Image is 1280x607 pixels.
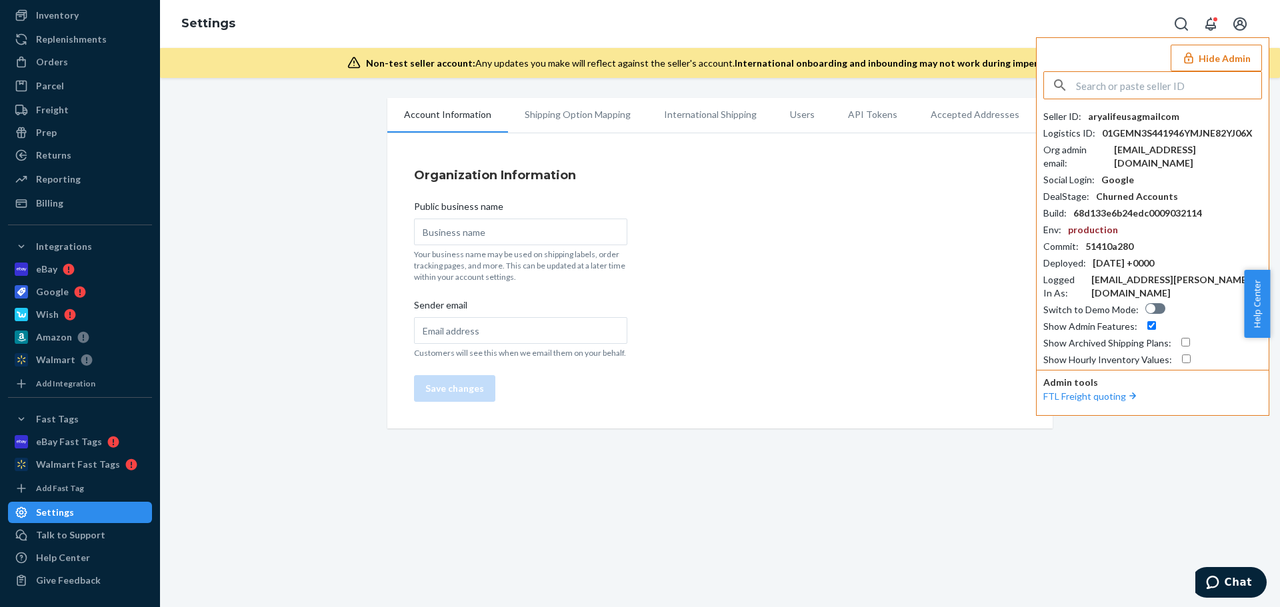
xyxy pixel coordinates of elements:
a: Prep [8,122,152,143]
div: Reporting [36,173,81,186]
button: Open notifications [1197,11,1224,37]
button: Open Search Box [1168,11,1195,37]
a: FTL Freight quoting [1043,390,1139,402]
div: Wish [36,308,59,321]
p: Customers will see this when we email them on your behalf. [414,347,627,358]
div: Inventory [36,9,79,22]
a: Add Integration [8,376,152,392]
input: Sender email [414,317,627,344]
div: [DATE] +0000 [1093,257,1154,270]
div: Show Hourly Inventory Values : [1043,353,1172,366]
div: Logged In As : [1043,273,1085,300]
button: Give Feedback [8,570,152,591]
li: API Tokens [831,98,914,131]
div: Env : [1043,223,1061,237]
div: eBay Fast Tags [36,435,102,448]
div: Returns [36,149,71,162]
a: Returns [8,145,152,166]
a: Replenishments [8,29,152,50]
span: International onboarding and inbounding may not work during impersonation. [735,57,1080,69]
button: Fast Tags [8,408,152,430]
a: Walmart [8,349,152,370]
button: Integrations [8,236,152,257]
div: Settings [36,506,74,519]
a: Amazon [8,326,152,348]
input: Public business name [414,219,627,245]
div: Logistics ID : [1043,127,1095,140]
div: Add Integration [36,378,95,389]
div: Switch to Demo Mode : [1043,303,1139,316]
div: Deployed : [1043,257,1086,270]
div: Org admin email : [1043,143,1107,170]
div: Seller ID : [1043,110,1081,123]
a: Reporting [8,169,152,190]
div: eBay [36,263,57,276]
a: Help Center [8,547,152,568]
a: Inventory [8,5,152,26]
div: [EMAIL_ADDRESS][DOMAIN_NAME] [1114,143,1262,170]
a: Wish [8,304,152,325]
a: eBay Fast Tags [8,431,152,452]
div: Freight [36,103,69,117]
a: Settings [181,16,235,31]
div: Add Fast Tag [36,482,84,494]
a: Billing [8,193,152,214]
div: Social Login : [1043,173,1095,187]
div: Google [1101,173,1134,187]
a: Add Fast Tag [8,480,152,496]
div: Any updates you make will reflect against the seller's account. [366,57,1080,70]
div: Replenishments [36,33,107,46]
h4: Organization Information [414,167,1026,184]
div: 01GEMN3S441946YMJNE82YJ06X [1102,127,1253,140]
p: Admin tools [1043,376,1262,389]
div: Show Archived Shipping Plans : [1043,336,1171,350]
input: Search or paste seller ID [1076,72,1261,99]
div: Google [36,285,69,299]
div: Build : [1043,207,1067,220]
li: Users [773,98,831,131]
li: Shipping Option Mapping [508,98,647,131]
div: Walmart Fast Tags [36,458,120,471]
div: Parcel [36,79,64,93]
div: Fast Tags [36,412,79,426]
a: Parcel [8,75,152,97]
span: Non-test seller account: [366,57,475,69]
div: 68d133e6b24edc0009032114 [1073,207,1202,220]
div: 51410a280 [1085,240,1133,253]
span: Sender email [414,299,467,317]
li: International Shipping [647,98,773,131]
button: Open account menu [1227,11,1253,37]
div: Billing [36,197,63,210]
div: Amazon [36,330,72,344]
iframe: Opens a widget where you can chat to one of our agents [1195,567,1267,600]
div: Walmart [36,353,75,366]
span: Public business name [414,200,503,219]
a: Freight [8,99,152,121]
button: Save changes [414,375,495,402]
a: Google [8,281,152,303]
div: Integrations [36,240,92,253]
div: Commit : [1043,240,1079,253]
div: Talk to Support [36,528,105,542]
a: Settings [8,502,152,523]
a: eBay [8,259,152,280]
div: Give Feedback [36,574,101,587]
span: Help Center [1244,270,1270,338]
div: aryalifeusagmailcom [1088,110,1179,123]
li: Accepted Addresses [914,98,1036,131]
div: Churned Accounts [1096,190,1178,203]
div: Help Center [36,551,90,564]
button: Hide Admin [1171,45,1262,71]
div: Prep [36,126,57,139]
p: Your business name may be used on shipping labels, order tracking pages, and more. This can be up... [414,249,627,283]
a: Orders [8,51,152,73]
li: Account Information [387,98,508,133]
a: Walmart Fast Tags [8,454,152,475]
button: Talk to Support [8,524,152,546]
ol: breadcrumbs [171,5,246,43]
div: DealStage : [1043,190,1089,203]
div: Show Admin Features : [1043,320,1137,333]
div: [EMAIL_ADDRESS][PERSON_NAME][DOMAIN_NAME] [1091,273,1262,300]
div: production [1068,223,1118,237]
